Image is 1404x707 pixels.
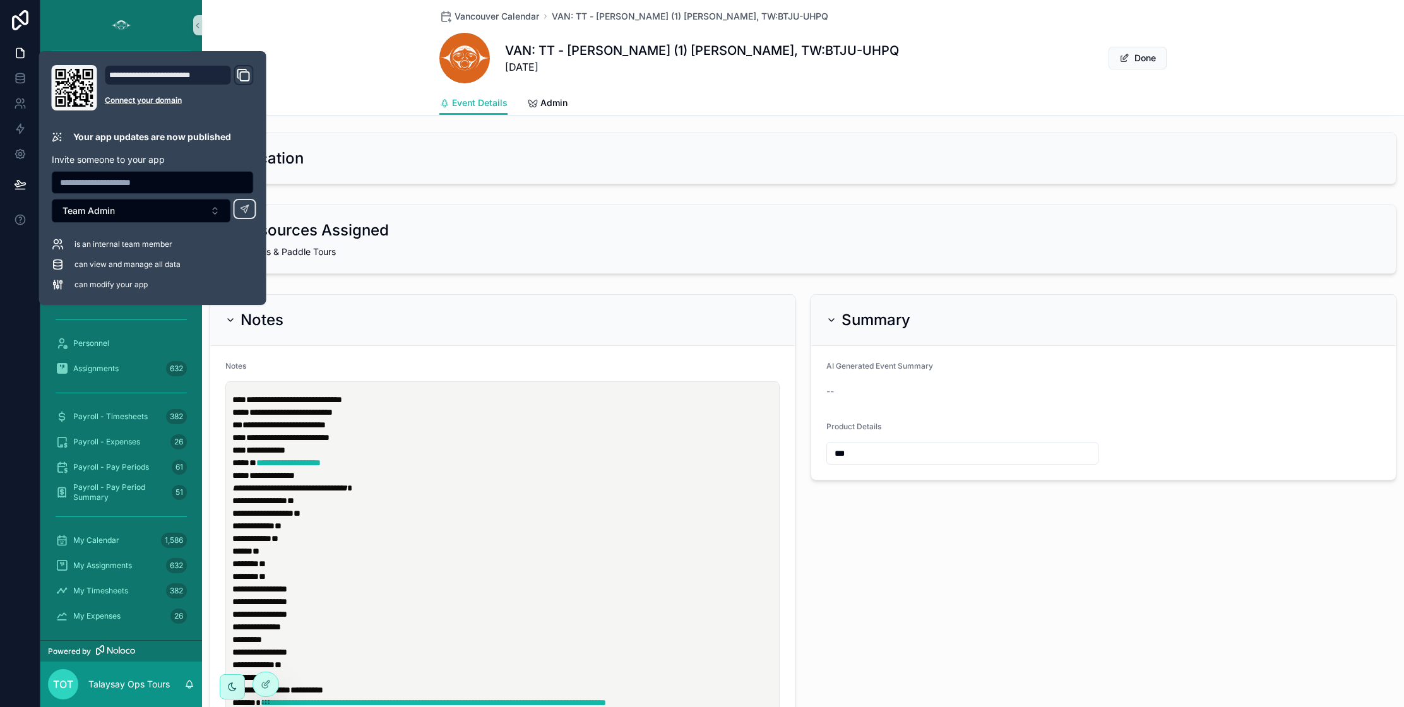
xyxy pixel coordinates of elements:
[1109,47,1167,69] button: Done
[552,10,828,23] a: VAN: TT - [PERSON_NAME] (1) [PERSON_NAME], TW:BTJU-UHPQ
[111,15,131,35] img: App logo
[166,409,187,424] div: 382
[48,405,194,428] a: Payroll - Timesheets382
[73,131,231,143] p: Your app updates are now published
[172,485,187,500] div: 51
[826,422,881,431] span: Product Details
[826,361,933,371] span: AI Generated Event Summary
[166,361,187,376] div: 632
[48,554,194,577] a: My Assignments632
[48,646,91,656] span: Powered by
[225,246,336,257] span: For Rentals & Paddle Tours
[505,42,899,59] h1: VAN: TT - [PERSON_NAME] (1) [PERSON_NAME], TW:BTJU-UHPQ
[62,205,115,217] span: Team Admin
[161,533,187,548] div: 1,586
[74,239,172,249] span: is an internal team member
[48,50,194,73] button: Jump to...K
[52,199,231,223] button: Select Button
[48,605,194,627] a: My Expenses26
[73,561,132,571] span: My Assignments
[172,460,187,475] div: 61
[225,361,246,371] span: Notes
[439,10,539,23] a: Vancouver Calendar
[826,385,834,398] span: --
[48,332,194,355] a: Personnel
[74,259,181,270] span: can view and manage all data
[48,431,194,453] a: Payroll - Expenses26
[528,92,568,117] a: Admin
[452,97,508,109] span: Event Details
[40,640,202,662] a: Powered by
[48,456,194,478] a: Payroll - Pay Periods61
[40,73,202,640] div: scrollable content
[73,412,148,422] span: Payroll - Timesheets
[73,437,140,447] span: Payroll - Expenses
[73,462,149,472] span: Payroll - Pay Periods
[105,65,254,110] div: Domain and Custom Link
[73,482,167,502] span: Payroll - Pay Period Summary
[73,364,119,374] span: Assignments
[241,220,389,241] h2: Resources Assigned
[170,434,187,449] div: 26
[439,92,508,116] a: Event Details
[842,310,910,330] h2: Summary
[241,310,283,330] h2: Notes
[540,97,568,109] span: Admin
[241,148,304,169] h2: Location
[73,535,119,545] span: My Calendar
[166,558,187,573] div: 632
[505,59,899,74] span: [DATE]
[53,677,73,692] span: TOT
[73,586,128,596] span: My Timesheets
[170,609,187,624] div: 26
[455,10,539,23] span: Vancouver Calendar
[74,280,148,290] span: can modify your app
[105,95,254,105] a: Connect your domain
[52,153,254,166] p: Invite someone to your app
[48,529,194,552] a: My Calendar1,586
[48,579,194,602] a: My Timesheets382
[48,357,194,380] a: Assignments632
[73,611,121,621] span: My Expenses
[48,481,194,504] a: Payroll - Pay Period Summary51
[73,338,109,348] span: Personnel
[88,678,170,691] p: Talaysay Ops Tours
[166,583,187,598] div: 382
